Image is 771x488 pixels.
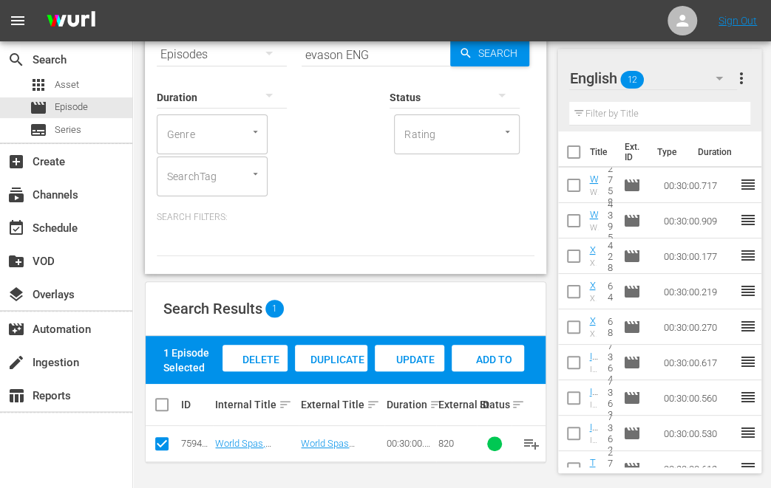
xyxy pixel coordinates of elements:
img: ans4CAIJ8jUAAAAAAAAAAAAAAAAAAAAAAAAgQb4GAAAAAAAAAAAAAAAAAAAAAAAAJMjXAAAAAAAAAAAAAAAAAAAAAAAAgAT5G... [35,4,106,38]
span: sort [429,398,443,411]
th: Title [589,131,615,173]
span: Asset [55,78,79,92]
span: Search Results [163,300,262,317]
div: External ID [438,399,475,410]
a: Xp Guide_Oslo 1(Eng) [589,280,601,479]
button: Update Metadata [375,345,444,371]
span: Ingestion [7,354,25,371]
a: Sign Out [719,15,757,27]
span: Episode [623,389,641,407]
span: Create [7,153,25,171]
button: Open [248,167,262,181]
span: more_vert [733,69,750,87]
td: 4395 [602,203,617,238]
span: Episode [623,176,641,194]
span: Episode [623,425,641,442]
div: Duration [387,396,434,413]
td: 2789 [602,451,617,487]
span: sort [367,398,380,411]
span: reorder [739,176,757,193]
button: Open [248,125,262,139]
td: 7364 [602,345,617,380]
button: Duplicate Episode [295,345,367,371]
button: playlist_add [514,426,549,461]
td: 68 [602,309,617,345]
div: External Title [301,396,382,413]
span: Automation [7,320,25,338]
span: Search [472,40,529,66]
div: World Heritage Norway's Heritage Sites [589,223,598,233]
td: 00:30:00.219 [658,274,739,309]
span: Duplicate Episode [299,354,364,394]
button: Search [450,40,529,66]
span: reorder [739,459,757,477]
th: Type [648,131,688,173]
span: reorder [739,317,757,335]
span: Episode [623,247,641,265]
span: playlist_add [523,435,540,453]
button: Add to Workspace [452,345,525,371]
span: Schedule [7,219,25,237]
p: Search Filters: [157,211,534,224]
span: Episode [55,100,88,114]
td: 7362 [602,416,617,451]
div: Indonesia's Romantic Getaway, [GEOGRAPHIC_DATA] [589,365,598,374]
span: reorder [739,211,757,229]
div: Episodes [157,34,287,75]
td: 00:30:00.717 [658,168,739,203]
span: Reports [7,387,25,405]
div: Xp Guide [GEOGRAPHIC_DATA] 2, [GEOGRAPHIC_DATA] [589,329,596,339]
div: World Heritage [GEOGRAPHIC_DATA] [589,188,598,197]
a: World Spas, Evasion main,[PERSON_NAME](Eng) [215,438,286,482]
div: 00:30:00.940 [387,438,434,449]
span: reorder [739,282,757,300]
td: 00:30:00.612 [658,451,739,487]
span: Episode [623,354,641,371]
div: Xp Guide [GEOGRAPHIC_DATA], [GEOGRAPHIC_DATA] [589,258,596,268]
span: Series [55,123,81,137]
span: reorder [739,353,757,371]
span: Search [7,51,25,69]
td: 428 [602,238,617,274]
div: English [569,58,736,99]
span: 1 [265,300,284,317]
span: 820 [438,438,454,449]
div: Internal Title [215,396,296,413]
td: 00:30:00.617 [658,345,739,380]
div: Indonesia's Romantic Getaway Bali - ENG [589,436,598,445]
span: sort [279,398,292,411]
div: Indonesia's Romantic Getaway, Labuan Bajo (Eng) [589,400,598,410]
span: Episode [623,460,641,478]
td: 2758 [602,168,617,203]
span: reorder [739,247,757,264]
span: Update Metadata [377,354,441,394]
div: ID [181,399,211,410]
td: 00:30:00.530 [658,416,739,451]
td: 00:30:00.560 [658,380,739,416]
td: 00:30:00.909 [658,203,739,238]
span: Episode [623,318,641,336]
span: VOD [7,252,25,270]
div: 1 Episode Selected [163,346,219,375]
span: reorder [739,388,757,406]
span: Episode [30,99,47,117]
div: 75947342 [181,438,211,449]
td: 00:30:00.177 [658,238,739,274]
td: 64 [602,274,617,309]
a: World Spas [PERSON_NAME], [GEOGRAPHIC_DATA] [301,438,378,482]
div: Xp Guide [GEOGRAPHIC_DATA] 1, [GEOGRAPHIC_DATA] [589,294,596,303]
span: Channels [7,186,25,204]
td: 7363 [602,380,617,416]
button: more_vert [733,61,750,96]
span: Overlays [7,286,25,303]
span: Asset [30,76,47,94]
span: Episode [623,283,641,300]
div: Status [479,396,509,413]
span: Episode [623,212,641,230]
th: Ext. ID [615,131,648,173]
span: Series [30,121,47,139]
span: reorder [739,424,757,441]
span: Delete Episodes [225,354,285,394]
span: Add to Workspace [452,354,524,394]
td: 00:30:00.270 [658,309,739,345]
